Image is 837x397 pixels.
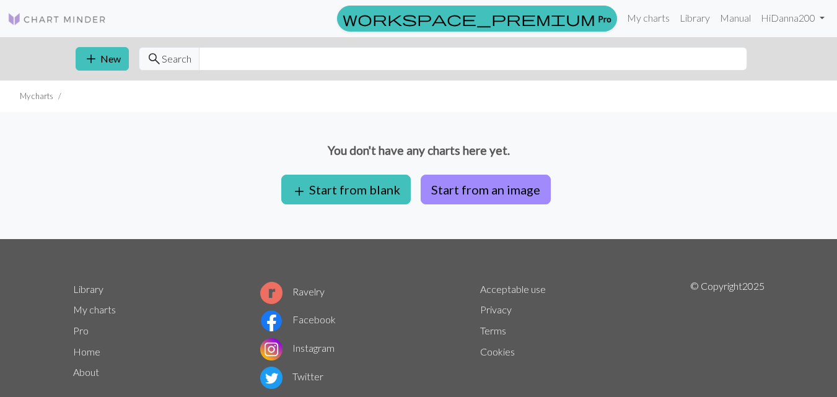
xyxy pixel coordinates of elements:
a: Terms [480,325,506,336]
a: My charts [622,6,675,30]
span: add [292,183,307,200]
a: Ravelry [260,286,325,297]
a: Pro [337,6,617,32]
a: Start from an image [416,182,556,194]
a: HiDanna200 [756,6,830,30]
a: Cookies [480,346,515,357]
a: My charts [73,303,116,315]
a: Library [73,283,103,295]
img: Logo [7,12,107,27]
span: workspace_premium [343,10,595,27]
img: Facebook logo [260,310,283,332]
p: © Copyright 2025 [690,279,765,391]
a: Twitter [260,370,323,382]
a: Instagram [260,342,335,354]
button: Start from an image [421,175,551,204]
a: Facebook [260,313,336,325]
a: Library [675,6,715,30]
span: add [84,50,99,68]
a: Privacy [480,303,512,315]
img: Ravelry logo [260,282,283,304]
a: About [73,366,99,378]
a: Manual [715,6,756,30]
li: My charts [20,90,53,102]
a: Pro [73,325,89,336]
img: Twitter logo [260,367,283,389]
a: Home [73,346,100,357]
button: New [76,47,129,71]
img: Instagram logo [260,338,283,360]
a: Acceptable use [480,283,546,295]
span: Search [162,51,191,66]
span: search [147,50,162,68]
button: Start from blank [281,175,411,204]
